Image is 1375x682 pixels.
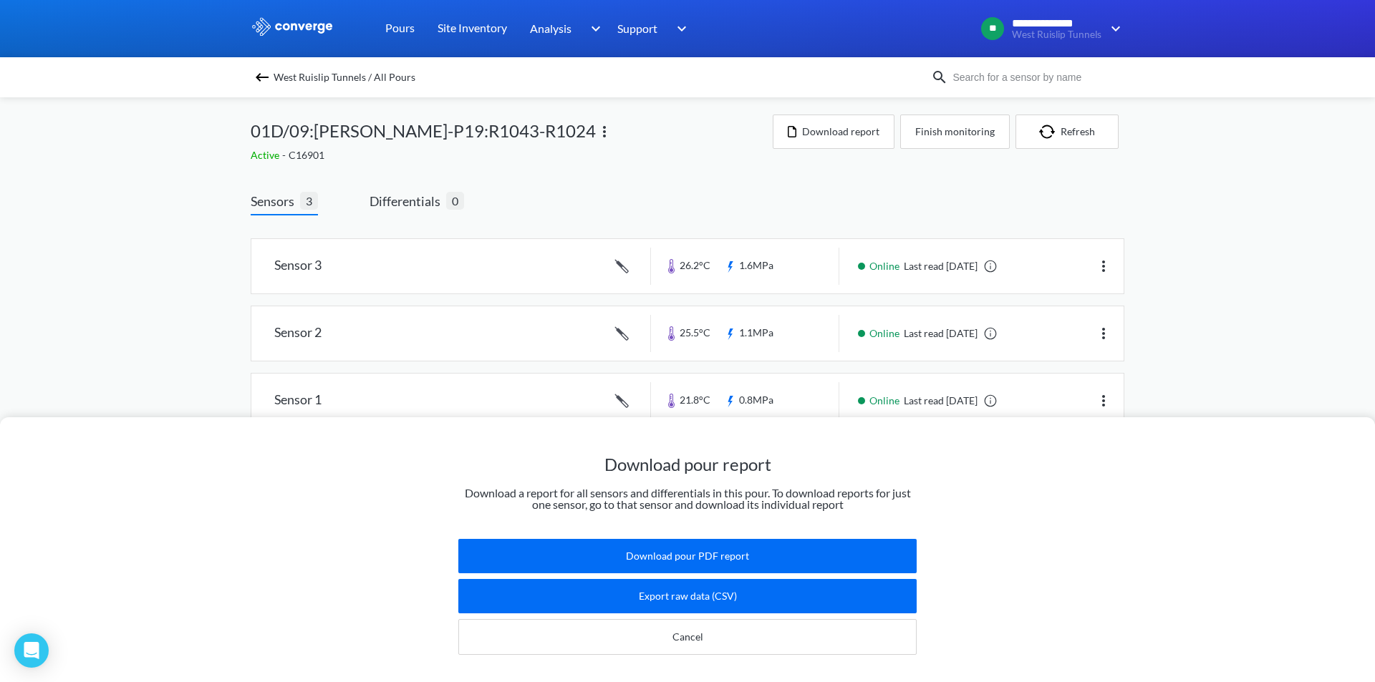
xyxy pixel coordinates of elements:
[931,69,948,86] img: icon-search.svg
[14,633,49,668] div: Open Intercom Messenger
[948,69,1121,85] input: Search for a sensor by name
[458,487,917,510] p: Download a report for all sensors and differentials in this pour. To download reports for just on...
[458,539,917,573] button: Download pour PDF report
[458,453,917,476] h1: Download pour report
[1012,29,1101,40] span: West Ruislip Tunnels
[617,19,657,37] span: Support
[458,579,917,613] button: Export raw data (CSV)
[274,67,415,87] span: West Ruislip Tunnels / All Pours
[667,20,690,37] img: downArrow.svg
[582,20,604,37] img: downArrow.svg
[530,19,571,37] span: Analysis
[251,17,334,36] img: logo_ewhite.svg
[1101,20,1124,37] img: downArrow.svg
[254,69,271,86] img: backspace.svg
[458,619,917,655] button: Cancel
